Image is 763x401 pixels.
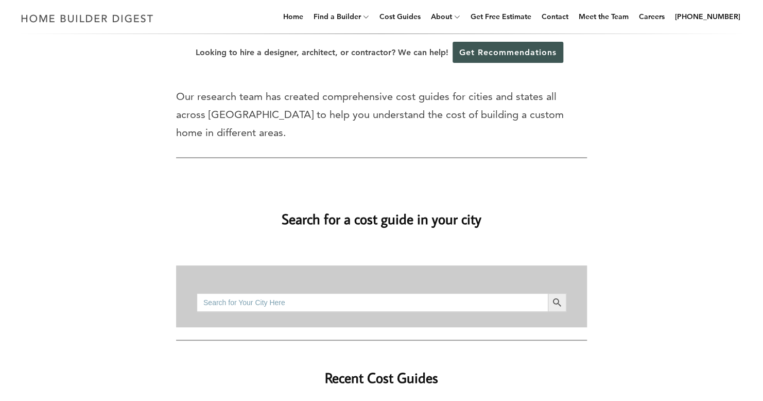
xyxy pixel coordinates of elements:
[176,88,587,142] p: Our research team has created comprehensive cost guides for cities and states all across [GEOGRAP...
[453,42,563,63] a: Get Recommendations
[551,297,563,308] svg: Search
[176,353,587,389] h2: Recent Cost Guides
[16,8,158,28] img: Home Builder Digest
[197,293,548,312] input: Search for Your City Here
[88,194,675,229] h2: Search for a cost guide in your city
